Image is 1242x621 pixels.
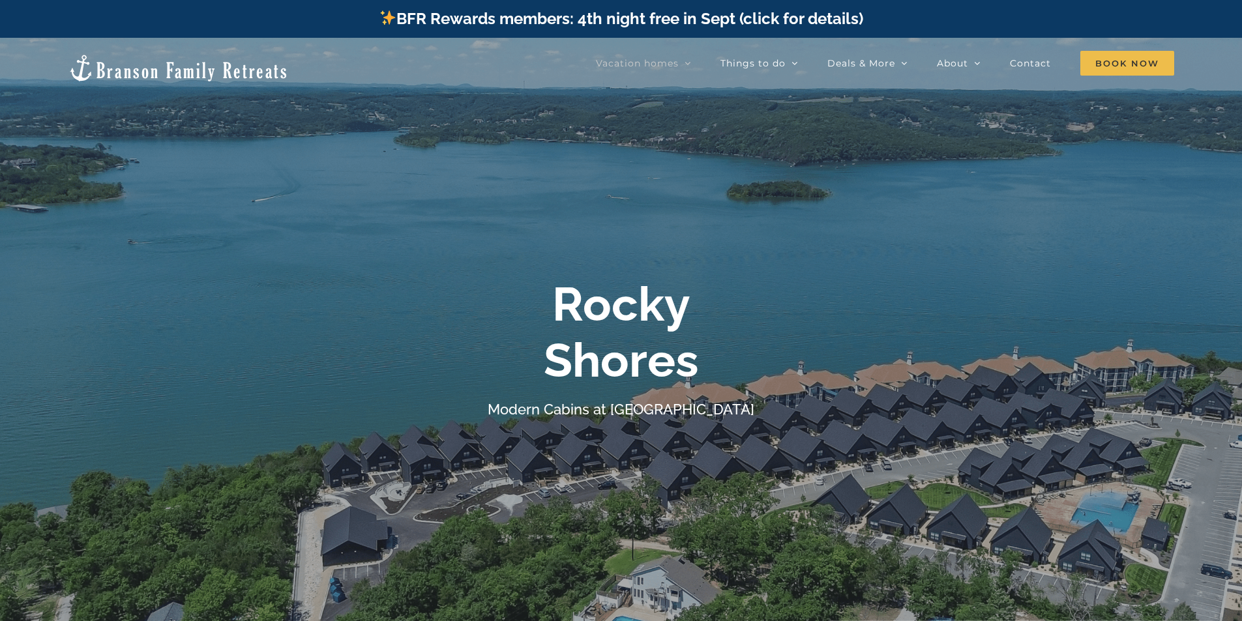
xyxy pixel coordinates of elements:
span: About [937,59,968,68]
a: Book Now [1080,50,1174,76]
img: Branson Family Retreats Logo [68,53,289,83]
span: Things to do [720,59,786,68]
span: Vacation homes [596,59,679,68]
img: ✨ [380,10,396,25]
a: Contact [1010,50,1051,76]
h4: Modern Cabins at [GEOGRAPHIC_DATA] [488,401,754,418]
nav: Main Menu [596,50,1174,76]
a: About [937,50,981,76]
a: BFR Rewards members: 4th night free in Sept (click for details) [379,9,863,28]
a: Things to do [720,50,798,76]
span: Book Now [1080,51,1174,76]
b: Rocky Shores [544,276,699,388]
span: Deals & More [827,59,895,68]
span: Contact [1010,59,1051,68]
a: Deals & More [827,50,908,76]
a: Vacation homes [596,50,691,76]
